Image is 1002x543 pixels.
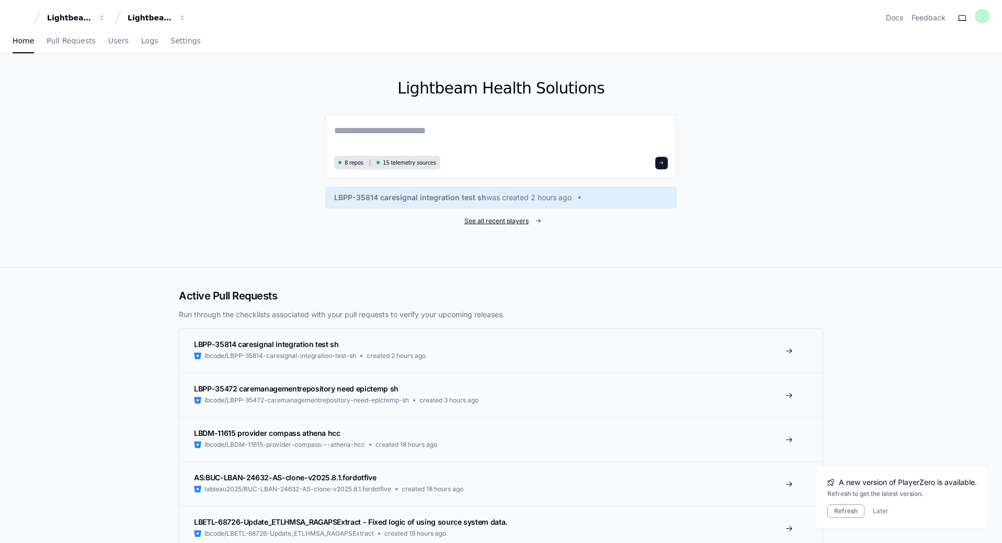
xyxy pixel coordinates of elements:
span: created 3 hours ago [419,396,479,405]
a: Users [108,29,129,53]
div: Refresh to get the latest version. [827,490,977,498]
span: Home [13,38,34,44]
span: 8 repos [345,159,363,167]
span: Settings [170,38,200,44]
button: Lightbeam Health [43,8,110,27]
a: See all recent players [325,217,677,225]
span: AS:BUC-LBAN-24632-AS-clone-v2025.8.1.fordotfive [194,473,377,482]
span: 15 telemetry sources [383,159,436,167]
a: LBPP-35814 caresignal integration test shlbcode/LBPP-35814-caresignal-integration-test-shcreated ... [179,329,823,373]
span: lbcode/LBETL-68726-Update_ETLHMSA_RAGAPSExtract [204,529,374,538]
a: Docs [886,13,903,23]
span: LBPP-35814 caresignal integration test sh [194,340,339,349]
span: created 19 hours ago [384,529,446,538]
span: LBETL-68726-Update_ETLHMSA_RAGAPSExtract - Fixed logic of using source system data. [194,517,507,526]
a: LBDM-11615 provider compass athena hcclbcode/LBDM-11615-provider-compass---athena-hcccreated 18 h... [179,417,823,461]
button: Lightbeam Health Solutions [123,8,190,27]
span: LBDM-11615 provider compass athena hcc [194,429,340,437]
a: Logs [141,29,158,53]
h2: Active Pull Requests [179,288,823,303]
span: A new version of PlayerZero is available. [839,477,977,488]
span: created 18 hours ago [402,485,463,493]
span: See all recent players [464,217,529,225]
a: Settings [170,29,200,53]
span: lbcode/LBDM-11615-provider-compass---athena-hcc [204,441,365,449]
span: was created 2 hours ago [486,192,572,203]
div: Lightbeam Health Solutions [128,13,173,23]
a: LBPP-35472 caremanagementrepository need epictemp shlbcode/LBPP-35472-caremanagementrepository-ne... [179,373,823,417]
span: lbcode/LBPP-35814-caresignal-integration-test-sh [204,352,356,360]
a: Home [13,29,34,53]
a: Pull Requests [47,29,95,53]
span: Logs [141,38,158,44]
span: tableau2025/BUC-LBAN-24632-AS-clone-v2025.8.1.fordotfive [204,485,391,493]
span: created 18 hours ago [375,441,437,449]
span: lbcode/LBPP-35472-caremanagementrepository-need-epictemp-sh [204,396,409,405]
a: AS:BUC-LBAN-24632-AS-clone-v2025.8.1.fordotfivetableau2025/BUC-LBAN-24632-AS-clone-v2025.8.1.ford... [179,461,823,506]
p: Run through the checklists associated with your pull requests to verify your upcoming releases. [179,309,823,320]
span: Pull Requests [47,38,95,44]
button: Later [873,507,889,515]
span: Users [108,38,129,44]
button: Feedback [912,13,946,23]
span: LBPP-35814 caresignal integration test sh [334,192,486,203]
h1: Lightbeam Health Solutions [325,79,677,98]
span: LBPP-35472 caremanagementrepository need epictemp sh [194,384,398,393]
span: created 2 hours ago [367,352,426,360]
button: Refresh [827,504,864,518]
div: Lightbeam Health [47,13,92,23]
a: LBPP-35814 caresignal integration test shwas created 2 hours ago [334,192,668,203]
